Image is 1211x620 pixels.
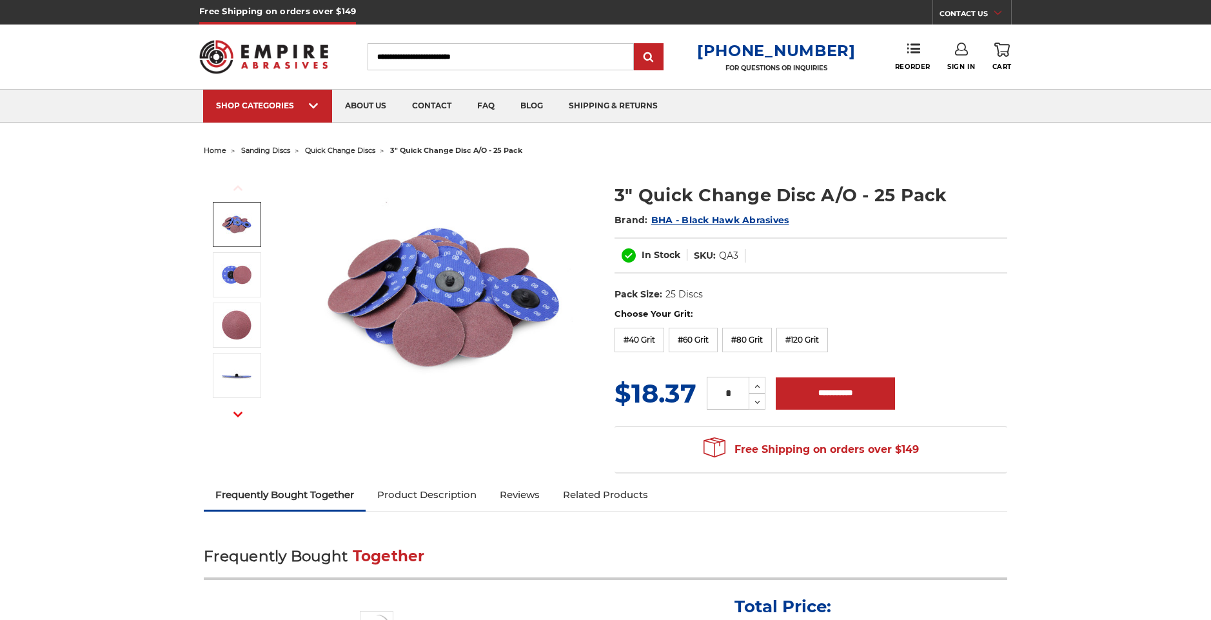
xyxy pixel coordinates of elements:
[332,90,399,123] a: about us
[615,308,1007,321] label: Choose Your Grit:
[221,359,253,392] img: Profile view of a 3-inch aluminum oxide quick change disc, showcasing male roloc attachment system
[305,146,375,155] a: quick change discs
[665,288,703,301] dd: 25 Discs
[704,437,919,463] span: Free Shipping on orders over $149
[464,90,507,123] a: faq
[615,377,696,409] span: $18.37
[895,63,930,71] span: Reorder
[895,43,930,70] a: Reorder
[615,183,1007,208] h1: 3" Quick Change Disc A/O - 25 Pack
[204,547,348,565] span: Frequently Bought
[221,208,253,241] img: 3-inch aluminum oxide quick change sanding discs for sanding and deburring
[353,547,425,565] span: Together
[315,169,573,427] img: 3-inch aluminum oxide quick change sanding discs for sanding and deburring
[488,481,551,509] a: Reviews
[221,309,253,341] img: 3-inch 60 grit aluminum oxide quick change disc for surface prep
[199,32,328,82] img: Empire Abrasives
[636,45,662,70] input: Submit
[551,481,660,509] a: Related Products
[241,146,290,155] a: sanding discs
[642,249,680,261] span: In Stock
[507,90,556,123] a: blog
[615,214,648,226] span: Brand:
[651,214,789,226] a: BHA - Black Hawk Abrasives
[204,146,226,155] a: home
[399,90,464,123] a: contact
[366,481,488,509] a: Product Description
[222,401,253,428] button: Next
[390,146,522,155] span: 3" quick change disc a/o - 25 pack
[222,174,253,202] button: Previous
[615,288,662,301] dt: Pack Size:
[697,41,856,60] a: [PHONE_NUMBER]
[947,63,975,71] span: Sign In
[221,259,253,291] img: Black Hawk Abrasives 3" quick change disc with 60 grit for weld cleaning
[734,596,831,617] p: Total Price:
[992,43,1012,71] a: Cart
[719,249,738,263] dd: QA3
[940,6,1011,25] a: CONTACT US
[992,63,1012,71] span: Cart
[694,249,716,263] dt: SKU:
[216,101,319,110] div: SHOP CATEGORIES
[697,64,856,72] p: FOR QUESTIONS OR INQUIRIES
[556,90,671,123] a: shipping & returns
[204,481,366,509] a: Frequently Bought Together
